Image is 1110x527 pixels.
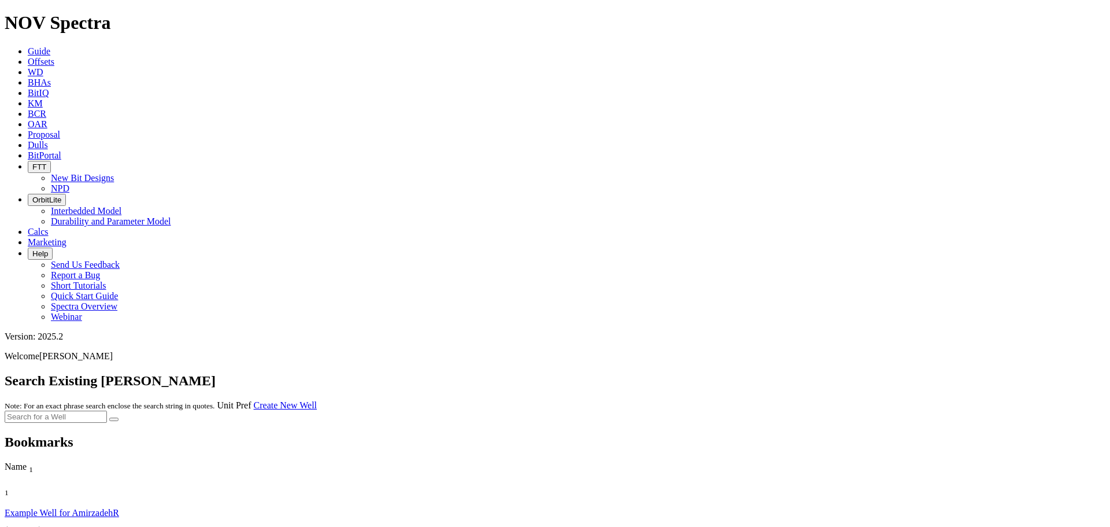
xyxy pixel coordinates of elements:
[5,462,1028,474] div: Name Sort None
[28,88,49,98] a: BitIQ
[28,78,51,87] a: BHAs
[5,331,1105,342] div: Version: 2025.2
[5,12,1105,34] h1: NOV Spectra
[5,434,1105,450] h2: Bookmarks
[28,194,66,206] button: OrbitLite
[28,248,53,260] button: Help
[28,109,46,119] a: BCR
[28,161,51,173] button: FTT
[51,260,120,270] a: Send Us Feedback
[217,400,251,410] a: Unit Pref
[5,401,214,410] small: Note: For an exact phrase search enclose the search string in quotes.
[5,411,107,423] input: Search for a Well
[254,400,317,410] a: Create New Well
[28,46,50,56] a: Guide
[5,485,9,495] span: Sort None
[39,351,113,361] span: [PERSON_NAME]
[51,291,118,301] a: Quick Start Guide
[28,57,54,67] a: Offsets
[28,140,48,150] a: Dulls
[29,465,33,474] sub: 1
[29,462,33,471] span: Sort None
[51,183,69,193] a: NPD
[28,150,61,160] a: BitPortal
[28,119,47,129] a: OAR
[28,130,60,139] a: Proposal
[28,227,49,237] a: Calcs
[32,163,46,171] span: FTT
[5,462,27,471] span: Name
[28,98,43,108] a: KM
[5,462,1028,485] div: Sort None
[51,216,171,226] a: Durability and Parameter Model
[28,67,43,77] a: WD
[28,237,66,247] a: Marketing
[5,497,62,508] div: Column Menu
[51,270,100,280] a: Report a Bug
[5,508,119,518] a: Example Well for AmirzadehR
[51,301,117,311] a: Spectra Overview
[32,196,61,204] span: OrbitLite
[32,249,48,258] span: Help
[5,485,62,497] div: Sort None
[5,351,1105,362] p: Welcome
[5,488,9,497] sub: 1
[51,312,82,322] a: Webinar
[5,373,1105,389] h2: Search Existing [PERSON_NAME]
[51,206,121,216] a: Interbedded Model
[5,485,62,508] div: Sort None
[51,173,114,183] a: New Bit Designs
[51,281,106,290] a: Short Tutorials
[5,474,1028,485] div: Column Menu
